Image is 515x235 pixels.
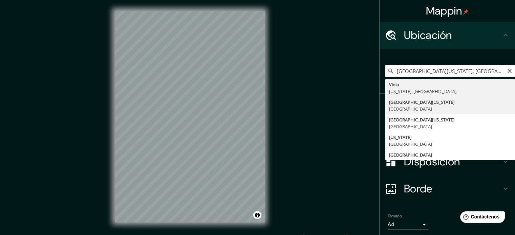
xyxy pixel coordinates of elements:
[388,221,394,228] font: A4
[389,88,456,94] font: [US_STATE], [GEOGRAPHIC_DATA]
[253,211,261,219] button: Activar o desactivar atribución
[463,9,469,15] img: pin-icon.png
[389,141,432,147] font: [GEOGRAPHIC_DATA]
[389,134,411,140] font: [US_STATE]
[385,65,515,77] input: Elige tu ciudad o zona
[389,81,399,88] font: Viola
[388,219,428,230] div: A4
[388,213,402,219] font: Tamaño
[426,4,462,18] font: Mappin
[115,11,265,222] canvas: Mapa
[389,117,454,123] font: [GEOGRAPHIC_DATA][US_STATE]
[380,148,515,175] div: Disposición
[507,67,512,74] button: Claro
[404,155,460,169] font: Disposición
[380,175,515,202] div: Borde
[404,182,432,196] font: Borde
[380,121,515,148] div: Estilo
[380,22,515,49] div: Ubicación
[389,99,454,105] font: [GEOGRAPHIC_DATA][US_STATE]
[389,123,432,130] font: [GEOGRAPHIC_DATA]
[389,106,432,112] font: [GEOGRAPHIC_DATA]
[380,94,515,121] div: Patas
[404,28,452,42] font: Ubicación
[455,209,508,228] iframe: Lanzador de widgets de ayuda
[389,152,432,158] font: [GEOGRAPHIC_DATA]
